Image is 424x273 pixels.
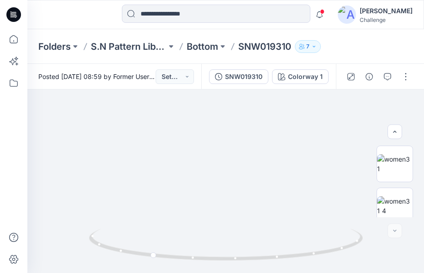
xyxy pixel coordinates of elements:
img: women31 4 [377,196,413,215]
a: Bottom [187,40,218,53]
a: Folders [38,40,71,53]
p: 7 [306,42,309,52]
a: Former User (Deleted User) [113,73,194,80]
button: 7 [295,40,321,53]
button: Details [362,69,377,84]
div: Challenge [360,16,413,23]
img: avatar [338,5,356,24]
button: SNW019310 [209,69,268,84]
div: SNW019310 [225,72,262,82]
div: Colorway 1 [288,72,323,82]
button: Colorway 1 [272,69,329,84]
p: SNW019310 [238,40,291,53]
a: S.N Pattern Library Women-Internal [91,40,167,53]
span: Posted [DATE] 08:59 by [38,72,156,81]
img: women31 [377,154,413,173]
div: [PERSON_NAME] [360,5,413,16]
